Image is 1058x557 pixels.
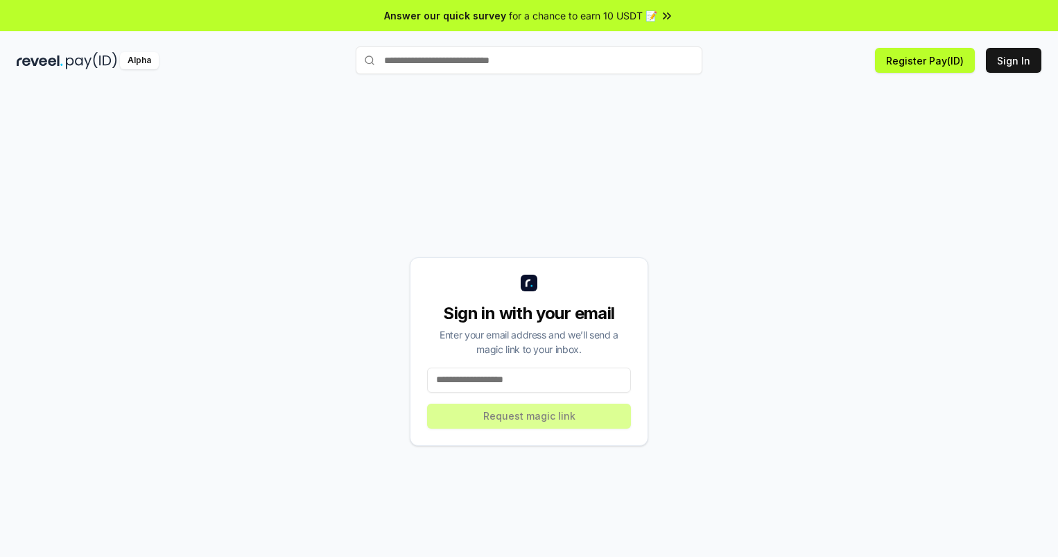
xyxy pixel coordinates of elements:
img: reveel_dark [17,52,63,69]
div: Alpha [120,52,159,69]
button: Register Pay(ID) [875,48,975,73]
button: Sign In [986,48,1041,73]
span: for a chance to earn 10 USDT 📝 [509,8,657,23]
div: Enter your email address and we’ll send a magic link to your inbox. [427,327,631,357]
span: Answer our quick survey [384,8,506,23]
img: pay_id [66,52,117,69]
div: Sign in with your email [427,302,631,325]
img: logo_small [521,275,537,291]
